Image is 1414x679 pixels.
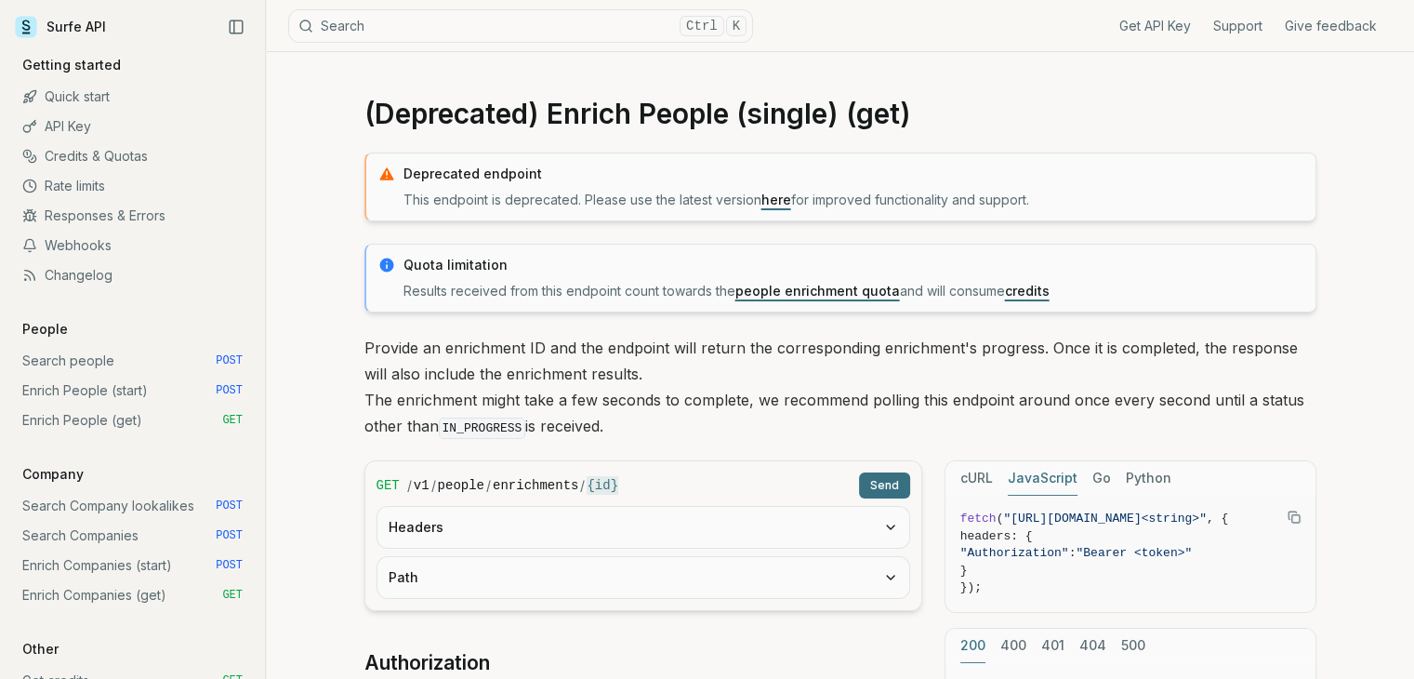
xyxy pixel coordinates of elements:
[216,499,243,513] span: POST
[960,629,985,663] button: 200
[997,512,1004,526] span: (
[407,476,412,495] span: /
[15,551,250,580] a: Enrich Companies (start) POST
[216,528,243,543] span: POST
[438,476,484,495] code: people
[580,476,585,495] span: /
[15,376,250,406] a: Enrich People (start) POST
[15,320,75,339] p: People
[377,557,909,598] button: Path
[1285,17,1377,35] a: Give feedback
[960,546,1069,560] span: "Authorization"
[960,580,982,594] span: });
[216,558,243,573] span: POST
[960,564,968,578] span: }
[1008,461,1077,496] button: JavaScript
[403,282,1304,300] p: Results received from this endpoint count towards the and will consume
[1092,461,1111,496] button: Go
[403,256,1304,274] p: Quota limitation
[288,9,753,43] button: SearchCtrlK
[15,346,250,376] a: Search people POST
[216,383,243,398] span: POST
[222,13,250,41] button: Collapse Sidebar
[1207,512,1228,526] span: , {
[587,476,618,495] code: {id}
[486,476,491,495] span: /
[15,231,250,260] a: Webhooks
[15,141,250,171] a: Credits & Quotas
[222,413,243,428] span: GET
[1069,546,1077,560] span: :
[15,580,250,610] a: Enrich Companies (get) GET
[15,465,91,484] p: Company
[364,335,1316,442] p: Provide an enrichment ID and the endpoint will return the corresponding enrichment's progress. On...
[15,521,250,551] a: Search Companies POST
[1280,503,1308,531] button: Copy Text
[1126,461,1171,496] button: Python
[15,491,250,521] a: Search Company lookalikes POST
[414,476,429,495] code: v1
[403,165,1304,183] p: Deprecated endpoint
[960,461,993,496] button: cURL
[859,473,910,499] button: Send
[15,13,106,41] a: Surfe API
[364,650,490,676] a: Authorization
[1119,17,1191,35] a: Get API Key
[735,283,900,299] a: people enrichment quota
[493,476,578,495] code: enrichments
[364,97,1316,130] h1: (Deprecated) Enrich People (single) (get)
[1003,512,1206,526] span: "[URL][DOMAIN_NAME]<string>"
[403,191,1304,209] p: This endpoint is deprecated. Please use the latest version for improved functionality and support.
[431,476,436,495] span: /
[377,476,400,495] span: GET
[439,418,526,439] code: IN_PROGRESS
[15,406,250,435] a: Enrich People (get) GET
[960,512,997,526] span: fetch
[680,16,724,36] kbd: Ctrl
[15,82,250,112] a: Quick start
[222,588,243,603] span: GET
[15,201,250,231] a: Responses & Errors
[1121,629,1145,663] button: 500
[15,640,66,659] p: Other
[15,56,128,74] p: Getting started
[726,16,747,36] kbd: K
[1041,629,1064,663] button: 401
[15,112,250,141] a: API Key
[1079,629,1106,663] button: 404
[15,260,250,290] a: Changelog
[1005,283,1050,299] a: credits
[960,529,1033,543] span: headers: {
[216,353,243,368] span: POST
[377,507,909,548] button: Headers
[1213,17,1262,35] a: Support
[1000,629,1026,663] button: 400
[761,192,791,207] a: here
[1076,546,1192,560] span: "Bearer <token>"
[15,171,250,201] a: Rate limits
